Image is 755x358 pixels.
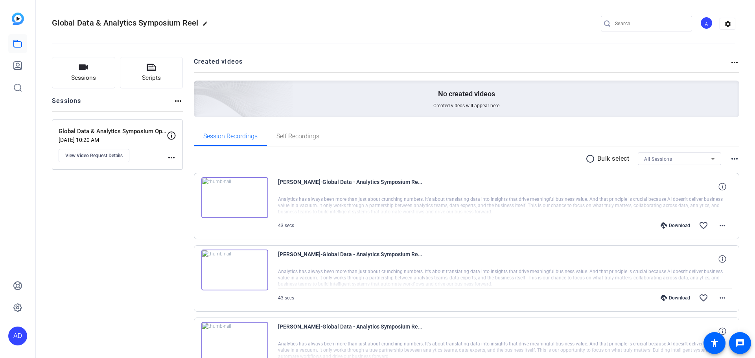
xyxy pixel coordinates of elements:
[700,17,713,29] div: A
[52,57,115,88] button: Sessions
[173,96,183,106] mat-icon: more_horiz
[433,103,499,109] span: Created videos will appear here
[718,293,727,303] mat-icon: more_horiz
[65,152,123,159] span: View Video Request Details
[8,327,27,345] div: AD
[59,137,167,143] p: [DATE] 10:20 AM
[586,154,597,163] mat-icon: radio_button_unchecked
[203,21,212,30] mat-icon: edit
[699,293,708,303] mat-icon: favorite_border
[644,156,672,162] span: All Sessions
[12,13,24,25] img: blue-gradient.svg
[597,154,630,163] p: Bulk select
[120,57,183,88] button: Scripts
[615,19,686,28] input: Search
[201,250,268,290] img: thumb-nail
[167,153,176,162] mat-icon: more_horiz
[730,154,739,163] mat-icon: more_horiz
[194,57,730,72] h2: Created videos
[278,250,424,268] span: [PERSON_NAME]-Global Data - Analytics Symposium Reel-Global Data - Analytics Symposium Opening Vi...
[52,96,81,111] h2: Sessions
[657,222,694,229] div: Download
[718,221,727,230] mat-icon: more_horiz
[730,58,739,67] mat-icon: more_horiz
[278,322,424,341] span: [PERSON_NAME]-Global Data - Analytics Symposium Reel-Global Data - Analytics Symposium Opening Vi...
[438,89,495,99] p: No created videos
[710,338,719,348] mat-icon: accessibility
[699,221,708,230] mat-icon: favorite_border
[203,133,258,140] span: Session Recordings
[59,149,129,162] button: View Video Request Details
[52,18,199,28] span: Global Data & Analytics Symposium Reel
[720,18,736,30] mat-icon: settings
[106,3,293,173] img: Creted videos background
[278,223,294,228] span: 43 secs
[735,338,745,348] mat-icon: message
[278,177,424,196] span: [PERSON_NAME]-Global Data - Analytics Symposium Reel-Global Data - Analytics Symposium Opening Vi...
[201,177,268,218] img: thumb-nail
[278,295,294,301] span: 43 secs
[71,73,96,83] span: Sessions
[59,127,167,136] p: Global Data & Analytics Symposium Opening Video
[700,17,714,30] ngx-avatar: Ashley DiFusco
[276,133,319,140] span: Self Recordings
[142,73,161,83] span: Scripts
[657,295,694,301] div: Download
